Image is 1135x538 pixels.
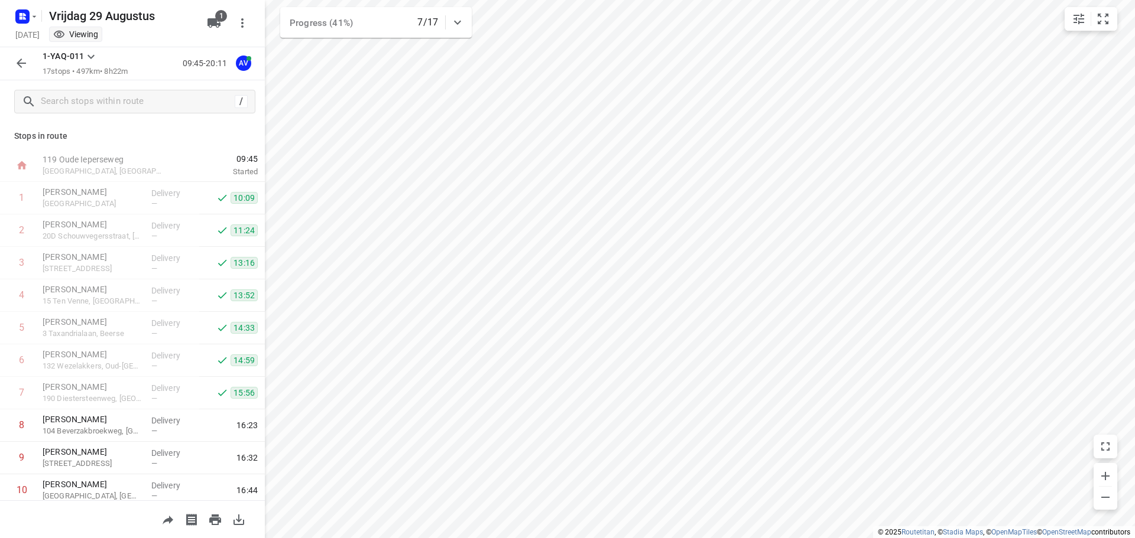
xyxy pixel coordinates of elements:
button: 1 [202,11,226,35]
span: — [151,491,157,500]
a: OpenStreetMap [1042,528,1091,536]
div: 9 [19,452,24,463]
p: Stops in route [14,130,251,142]
svg: Done [216,322,228,334]
p: Delivery [151,285,195,296]
p: 20D Schouwvegersstraat, Gent [43,230,142,242]
span: Print route [203,513,227,524]
div: 5 [19,322,24,333]
span: — [151,199,157,208]
span: 14:59 [231,354,258,366]
span: 15:56 [231,387,258,399]
div: 4 [19,289,24,301]
p: Delivery [151,350,195,361]
svg: Done [216,224,228,236]
p: Delivery [151,187,195,199]
p: Delivery [151,382,195,394]
span: 16:44 [236,484,258,496]
p: 7/17 [417,15,438,30]
span: — [151,361,157,370]
button: Map settings [1067,7,1091,31]
span: 13:16 [231,257,258,269]
p: 17 stops • 497km • 8h22m [43,66,128,77]
span: Assigned to Axel Verzele [232,57,255,69]
svg: Done [216,387,228,399]
span: 16:23 [236,419,258,431]
div: 10 [17,484,27,495]
p: [PERSON_NAME] [43,478,142,490]
button: More [231,11,254,35]
p: [PERSON_NAME] [43,316,142,328]
p: [PERSON_NAME] [43,219,142,230]
input: Search stops within route [41,93,235,111]
p: [GEOGRAPHIC_DATA] [43,198,142,210]
span: Progress (41%) [290,18,353,28]
span: 13:52 [231,289,258,301]
p: 190 Diestersteenweg, Leopoldsburg [43,393,142,405]
p: [GEOGRAPHIC_DATA], [GEOGRAPHIC_DATA] [43,165,166,177]
div: / [235,95,248,108]
span: — [151,394,157,403]
span: — [151,329,157,338]
p: 3 Taxandrialaan, Beerse [43,328,142,340]
p: 104 Beverzakbroekweg, Zonhoven [43,425,142,437]
span: — [151,459,157,468]
svg: Done [216,192,228,204]
p: [PERSON_NAME] [43,381,142,393]
svg: Done [216,354,228,366]
span: 16:32 [236,452,258,464]
span: Print shipping labels [180,513,203,524]
span: — [151,426,157,435]
p: [PERSON_NAME] [43,348,142,360]
p: Delivery [151,220,195,231]
svg: Done [216,289,228,301]
p: [GEOGRAPHIC_DATA], [GEOGRAPHIC_DATA] [43,490,142,502]
div: 3 [19,257,24,268]
a: Stadia Maps [943,528,983,536]
span: — [151,231,157,240]
p: 09:45-20:11 [183,57,232,70]
span: 11:24 [231,224,258,236]
button: Fit zoom [1091,7,1115,31]
p: 119 Oude Ieperseweg [43,154,166,165]
div: small contained button group [1065,7,1117,31]
span: 10:09 [231,192,258,204]
div: You are currently in view mode. To make any changes, go to edit project. [53,28,98,40]
p: 1-YAQ-011 [43,50,84,63]
p: [STREET_ADDRESS] [43,458,142,469]
p: [PERSON_NAME] [43,283,142,295]
p: Started [180,166,258,178]
p: 15 Ten Venne, [GEOGRAPHIC_DATA] [43,295,142,307]
div: 7 [19,387,24,398]
div: 8 [19,419,24,431]
p: [STREET_ADDRESS] [43,263,142,275]
span: — [151,264,157,273]
p: [PERSON_NAME] [43,251,142,263]
p: Delivery [151,447,195,459]
p: 132 Wezelakkers, Oud-Turnhout [43,360,142,372]
a: OpenMapTiles [991,528,1037,536]
p: Delivery [151,317,195,329]
span: 14:33 [231,322,258,334]
span: Download route [227,513,251,524]
div: 6 [19,354,24,366]
p: Delivery [151,415,195,426]
span: Share route [156,513,180,524]
p: [PERSON_NAME] [43,186,142,198]
div: 1 [19,192,24,203]
svg: Done [216,257,228,269]
p: [PERSON_NAME] [43,413,142,425]
div: Progress (41%)7/17 [280,7,472,38]
p: Delivery [151,480,195,491]
a: Routetitan [901,528,935,536]
span: — [151,296,157,305]
p: Delivery [151,252,195,264]
li: © 2025 , © , © © contributors [878,528,1130,536]
span: 09:45 [180,153,258,165]
p: [PERSON_NAME] [43,446,142,458]
div: 2 [19,224,24,236]
span: 1 [215,10,227,22]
